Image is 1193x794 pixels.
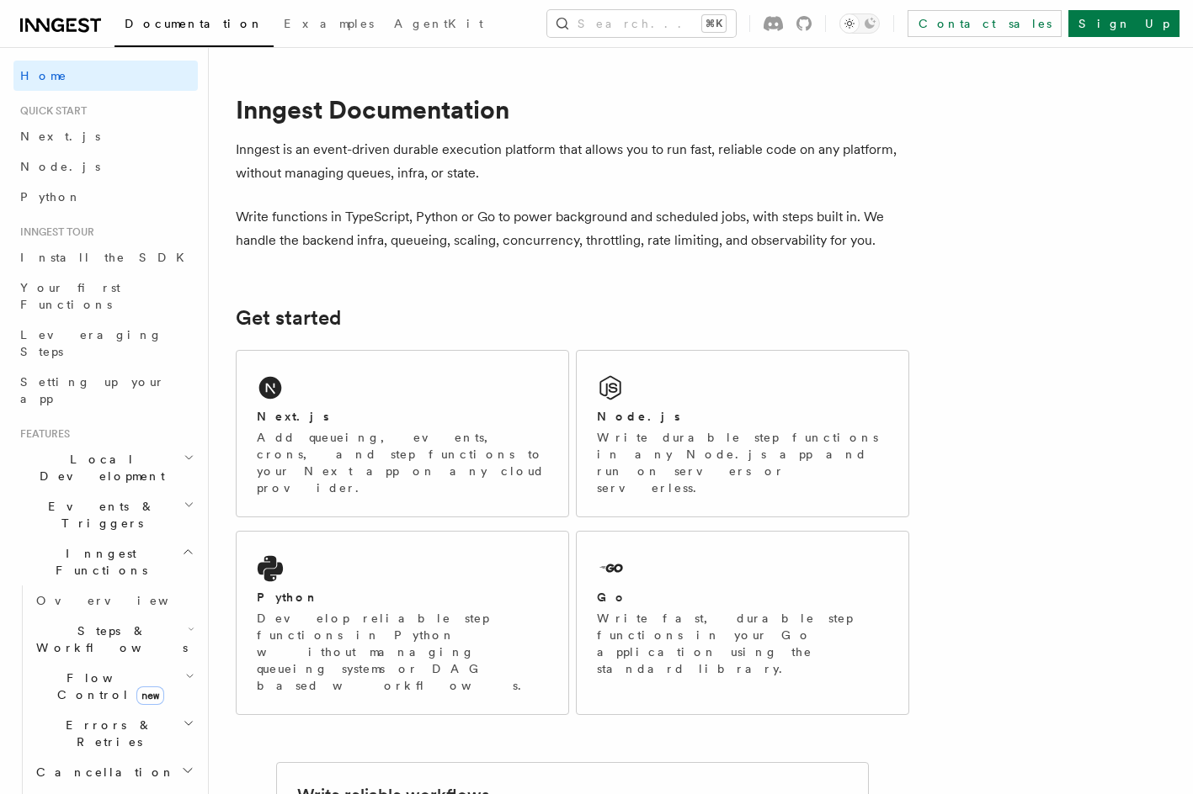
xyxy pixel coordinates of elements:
span: Events & Triggers [13,498,184,532]
a: Leveraging Steps [13,320,198,367]
h1: Inngest Documentation [236,94,909,124]
span: Inngest Functions [13,545,182,579]
span: Features [13,427,70,441]
span: AgentKit [394,17,483,30]
span: Home [20,67,67,84]
h2: Node.js [597,408,680,425]
p: Write durable step functions in any Node.js app and run on servers or serverless. [597,429,888,496]
a: Next.jsAdd queueing, events, crons, and step functions to your Next app on any cloud provider. [236,350,569,517]
a: Sign Up [1068,10,1180,37]
span: Your first Functions [20,281,120,311]
span: Flow Control [29,670,185,703]
a: Python [13,182,198,212]
a: Home [13,61,198,91]
p: Write fast, durable step functions in your Go application using the standard library. [597,610,888,677]
span: Examples [284,17,374,30]
button: Events & Triggers [13,491,198,538]
span: new [136,686,164,705]
a: Contact sales [908,10,1062,37]
p: Write functions in TypeScript, Python or Go to power background and scheduled jobs, with steps bu... [236,205,909,252]
span: Next.js [20,130,100,143]
p: Develop reliable step functions in Python without managing queueing systems or DAG based workflows. [257,610,548,694]
a: Install the SDK [13,242,198,273]
span: Overview [36,594,210,607]
button: Flow Controlnew [29,663,198,710]
a: Overview [29,585,198,616]
h2: Python [257,589,319,606]
a: Get started [236,306,341,330]
button: Steps & Workflows [29,616,198,663]
span: Documentation [125,17,264,30]
span: Inngest tour [13,225,94,239]
h2: Next.js [257,408,329,425]
a: Node.js [13,151,198,182]
a: Setting up your app [13,367,198,414]
span: Local Development [13,451,184,484]
a: Examples [274,5,384,45]
a: GoWrite fast, durable step functions in your Go application using the standard library. [576,531,909,715]
kbd: ⌘K [702,15,726,32]
a: PythonDevelop reliable step functions in Python without managing queueing systems or DAG based wo... [236,531,569,715]
span: Setting up your app [20,375,165,405]
p: Inngest is an event-driven durable execution platform that allows you to run fast, reliable code ... [236,138,909,185]
span: Errors & Retries [29,717,183,750]
span: Quick start [13,104,87,118]
a: Your first Functions [13,273,198,320]
button: Cancellation [29,757,198,787]
span: Install the SDK [20,251,194,264]
button: Toggle dark mode [839,13,880,34]
a: AgentKit [384,5,493,45]
span: Leveraging Steps [20,328,162,358]
a: Node.jsWrite durable step functions in any Node.js app and run on servers or serverless. [576,350,909,517]
button: Search...⌘K [547,10,736,37]
a: Documentation [115,5,274,47]
span: Python [20,190,82,204]
button: Inngest Functions [13,538,198,585]
button: Local Development [13,444,198,491]
span: Cancellation [29,764,175,781]
span: Steps & Workflows [29,622,188,656]
p: Add queueing, events, crons, and step functions to your Next app on any cloud provider. [257,429,548,496]
h2: Go [597,589,627,606]
a: Next.js [13,121,198,151]
button: Errors & Retries [29,710,198,757]
span: Node.js [20,160,100,173]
